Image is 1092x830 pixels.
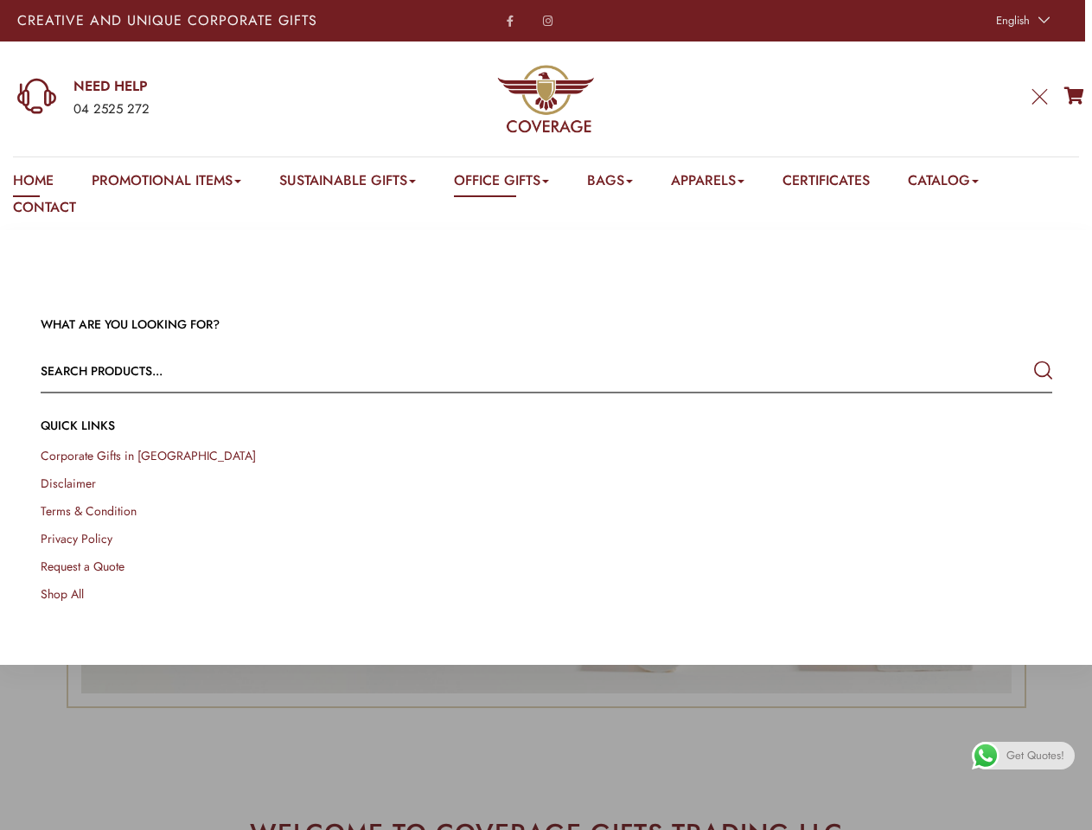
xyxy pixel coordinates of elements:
[587,170,633,197] a: Bags
[782,170,870,197] a: Certificates
[1006,742,1064,769] span: Get Quotes!
[13,170,54,197] a: Home
[41,350,850,392] input: Search products...
[454,170,549,197] a: Office Gifts
[908,170,979,197] a: Catalog
[41,585,84,603] a: Shop All
[987,9,1054,33] a: English
[41,447,256,464] a: Corporate Gifts in [GEOGRAPHIC_DATA]
[41,530,112,547] a: Privacy Policy
[73,77,355,96] a: NEED HELP
[41,558,125,575] a: Request a Quote
[996,12,1030,29] span: English
[279,170,416,197] a: Sustainable Gifts
[92,170,241,197] a: Promotional Items
[41,475,96,492] a: Disclaimer
[41,418,1052,435] h4: QUICK LINKs
[17,14,428,28] p: Creative and Unique Corporate Gifts
[13,197,76,224] a: Contact
[41,316,1052,334] h3: WHAT ARE YOU LOOKING FOR?
[41,502,137,520] a: Terms & Condition
[73,99,355,121] div: 04 2525 272
[671,170,744,197] a: Apparels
